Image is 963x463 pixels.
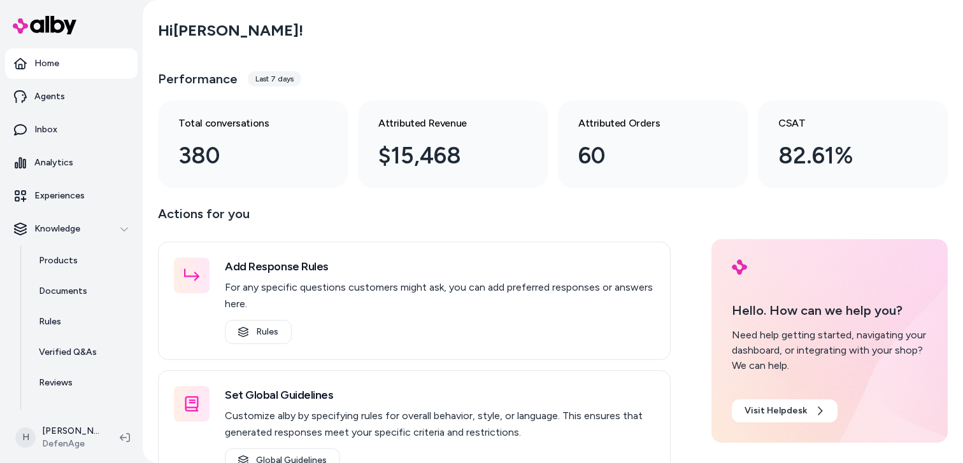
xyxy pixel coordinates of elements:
a: Verified Q&As [26,337,138,368]
a: Attributed Revenue $15,468 [358,100,548,188]
p: Verified Q&As [39,346,97,359]
a: CSAT 82.61% [758,100,948,188]
p: Actions for you [158,204,671,234]
a: Total conversations 380 [158,100,348,188]
button: H[PERSON_NAME]DefenAge [8,417,110,458]
h3: Attributed Revenue [378,116,507,131]
p: Hello. How can we help you? [732,301,927,320]
h3: Attributed Orders [578,116,707,131]
a: Rules [225,320,292,344]
p: Reviews [39,377,73,389]
a: Attributed Orders 60 [558,100,748,188]
a: Home [5,48,138,79]
img: alby Logo [13,16,76,34]
img: alby Logo [732,259,747,275]
div: 60 [578,139,707,173]
div: Last 7 days [248,71,301,86]
a: Analytics [5,148,138,178]
p: Agents [34,90,65,103]
span: DefenAge [42,438,99,450]
h3: CSAT [778,116,907,131]
p: Rules [39,315,61,328]
div: Need help getting started, navigating your dashboard, or integrating with your shop? We can help. [732,328,927,373]
div: 380 [178,139,307,173]
button: Knowledge [5,214,138,244]
a: Visit Helpdesk [732,399,838,422]
h2: Hi [PERSON_NAME] ! [158,21,303,40]
p: Inbox [34,123,57,136]
h3: Set Global Guidelines [225,386,655,404]
a: Products [26,245,138,276]
p: Analytics [34,156,73,169]
a: Rules [26,307,138,337]
p: Products [39,254,78,267]
p: Documents [39,285,87,298]
h3: Add Response Rules [225,258,655,275]
span: H [15,427,36,448]
a: Experiences [5,181,138,211]
p: [PERSON_NAME] [42,425,99,438]
p: Knowledge [34,223,80,235]
a: Documents [26,276,138,307]
div: 82.61% [778,139,907,173]
p: Home [34,57,59,70]
p: For any specific questions customers might ask, you can add preferred responses or answers here. [225,279,655,312]
a: Survey Questions [26,398,138,429]
h3: Performance [158,70,238,88]
a: Agents [5,81,138,112]
h3: Total conversations [178,116,307,131]
div: $15,468 [378,139,507,173]
a: Reviews [26,368,138,398]
p: Experiences [34,190,85,202]
p: Survey Questions [39,407,112,420]
p: Customize alby by specifying rules for overall behavior, style, or language. This ensures that ge... [225,408,655,441]
a: Inbox [5,114,138,145]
